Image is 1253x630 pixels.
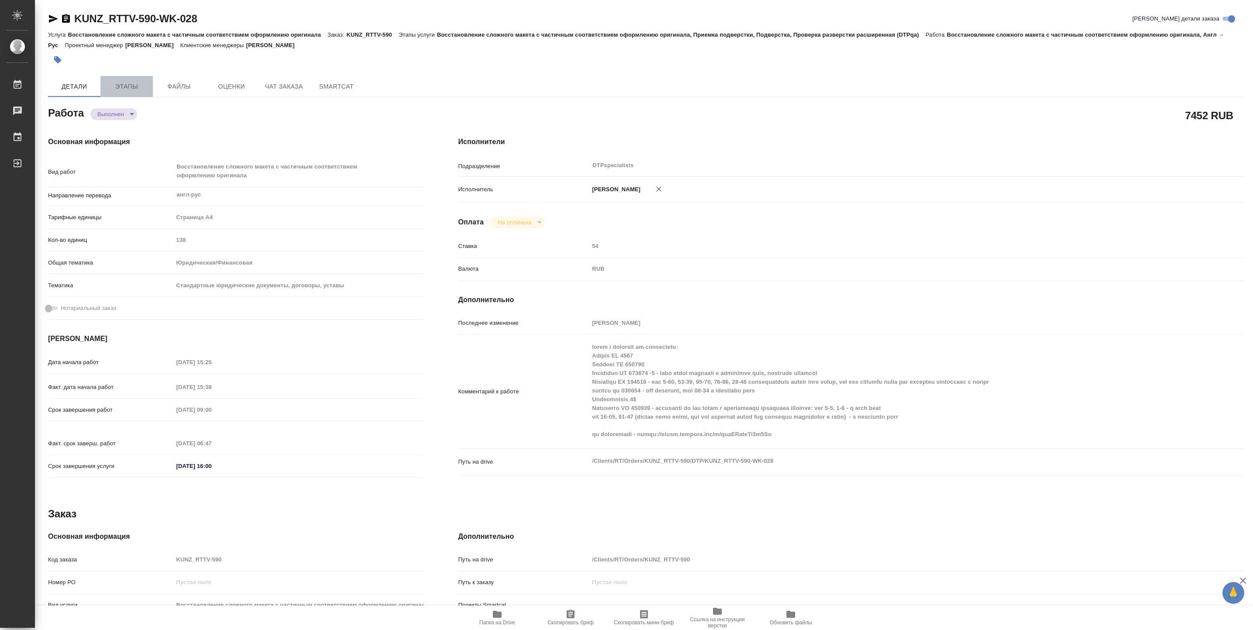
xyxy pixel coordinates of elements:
p: Проекты Smartcat [458,601,589,609]
span: [PERSON_NAME] детали заказа [1132,14,1219,23]
span: Ссылка на инструкции верстки [686,616,749,629]
p: Услуга [48,31,68,38]
div: RUB [589,262,1178,276]
h4: Исполнители [458,137,1243,147]
p: Заказ: [328,31,346,38]
input: Пустое поле [173,599,423,611]
p: Проектный менеджер [65,42,125,48]
span: Оценки [211,81,253,92]
input: Пустое поле [173,234,423,246]
p: Срок завершения работ [48,406,173,414]
span: Чат заказа [263,81,305,92]
p: [PERSON_NAME] [589,185,640,194]
button: Добавить тэг [48,50,67,69]
p: Вид услуги [48,601,173,609]
p: Дата начала работ [48,358,173,367]
h4: Основная информация [48,531,423,542]
button: Выполнен [95,110,127,118]
span: 🙏 [1226,584,1241,602]
p: Общая тематика [48,258,173,267]
input: Пустое поле [589,240,1178,252]
p: [PERSON_NAME] [125,42,180,48]
p: Кол-во единиц [48,236,173,244]
p: Валюта [458,265,589,273]
input: Пустое поле [173,576,423,589]
p: Факт. срок заверш. работ [48,439,173,448]
p: [PERSON_NAME] [246,42,301,48]
p: Комментарий к работе [458,387,589,396]
p: Восстановление сложного макета с частичным соответствием оформлению оригинала, Приемка подверстки... [437,31,925,38]
button: Ссылка на инструкции верстки [681,606,754,630]
span: Этапы [106,81,148,92]
p: Путь на drive [458,458,589,466]
p: Этапы услуги [398,31,437,38]
input: Пустое поле [589,576,1178,589]
p: Работа [926,31,947,38]
button: Обновить файлы [754,606,827,630]
div: Юридическая/Финансовая [173,255,423,270]
input: Пустое поле [173,381,249,393]
span: Скопировать бриф [547,620,593,626]
input: Пустое поле [173,553,423,566]
textarea: /Clients/RT/Orders/KUNZ_RTTV-590/DTP/KUNZ_RTTV-590-WK-028 [589,454,1178,468]
p: KUNZ_RTTV-590 [346,31,398,38]
span: Нотариальный заказ [61,304,116,313]
p: Тарифные единицы [48,213,173,222]
div: Выполнен [90,108,137,120]
div: Выполнен [491,217,544,228]
h4: Дополнительно [458,531,1243,542]
div: Страница А4 [173,210,423,225]
h4: Оплата [458,217,484,227]
p: Тематика [48,281,173,290]
div: Стандартные юридические документы, договоры, уставы [173,278,423,293]
textarea: lorem i dolorsit am consectetu: Adipis EL 4567 Seddoei TE 650790 Incididun UT 673674 -5 - labo et... [589,340,1178,442]
input: Пустое поле [589,553,1178,566]
input: Пустое поле [173,356,249,368]
p: Направление перевода [48,191,173,200]
h2: Работа [48,104,84,120]
p: Клиентские менеджеры [180,42,246,48]
button: Скопировать мини-бриф [607,606,681,630]
p: Путь на drive [458,555,589,564]
p: Последнее изменение [458,319,589,327]
button: Папка на Drive [460,606,534,630]
span: Скопировать мини-бриф [614,620,674,626]
span: SmartCat [315,81,357,92]
span: Файлы [158,81,200,92]
span: Обновить файлы [770,620,812,626]
button: Не оплачена [495,219,534,226]
p: Вид работ [48,168,173,176]
span: Папка на Drive [479,620,515,626]
input: ✎ Введи что-нибудь [173,460,249,472]
p: Факт. дата начала работ [48,383,173,392]
button: Скопировать ссылку [61,14,71,24]
p: Срок завершения услуги [48,462,173,471]
button: 🙏 [1222,582,1244,604]
h4: Дополнительно [458,295,1243,305]
p: Номер РО [48,578,173,587]
button: Скопировать бриф [534,606,607,630]
h2: Заказ [48,507,76,521]
input: Пустое поле [173,403,249,416]
button: Скопировать ссылку для ЯМессенджера [48,14,59,24]
p: Восстановление сложного макета с частичным соответствием оформлению оригинала [68,31,327,38]
h2: 7452 RUB [1185,108,1233,123]
h4: Основная информация [48,137,423,147]
p: Исполнитель [458,185,589,194]
span: Детали [53,81,95,92]
input: Пустое поле [173,437,249,450]
p: Путь к заказу [458,578,589,587]
input: Пустое поле [589,317,1178,329]
p: Подразделение [458,162,589,171]
button: Удалить исполнителя [649,179,668,199]
h4: [PERSON_NAME] [48,334,423,344]
p: Код заказа [48,555,173,564]
a: KUNZ_RTTV-590-WK-028 [74,13,197,24]
p: Ставка [458,242,589,251]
